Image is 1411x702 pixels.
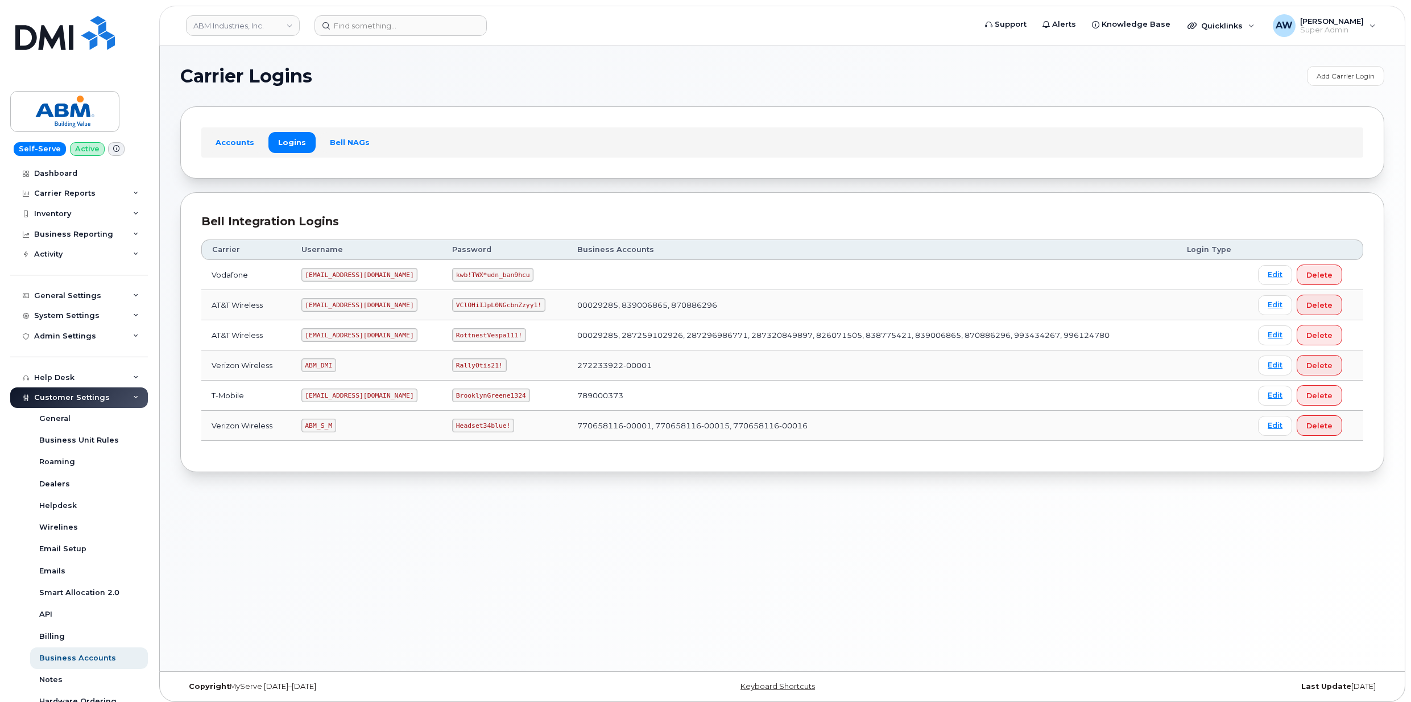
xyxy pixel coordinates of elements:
span: Delete [1306,330,1333,341]
strong: Last Update [1301,682,1351,691]
strong: Copyright [189,682,230,691]
code: BrooklynGreene1324 [452,389,529,402]
button: Delete [1297,325,1342,345]
code: Headset34blue! [452,419,514,432]
th: Username [291,239,442,260]
code: RallyOtis21! [452,358,506,372]
span: Delete [1306,390,1333,401]
td: Vodafone [201,260,291,290]
th: Password [442,239,567,260]
span: Carrier Logins [180,68,312,85]
code: RottnestVespa111! [452,328,526,342]
code: [EMAIL_ADDRESS][DOMAIN_NAME] [301,298,418,312]
a: Edit [1258,416,1292,436]
code: ABM_DMI [301,358,336,372]
a: Edit [1258,325,1292,345]
td: T-Mobile [201,381,291,411]
td: Verizon Wireless [201,350,291,381]
code: [EMAIL_ADDRESS][DOMAIN_NAME] [301,268,418,282]
td: AT&T Wireless [201,290,291,320]
th: Carrier [201,239,291,260]
div: [DATE] [983,682,1384,691]
button: Delete [1297,415,1342,436]
code: ABM_S_M [301,419,336,432]
td: 00029285, 287259102926, 287296986771, 287320849897, 826071505, 838775421, 839006865, 870886296, 9... [567,320,1176,350]
td: 789000373 [567,381,1176,411]
code: [EMAIL_ADDRESS][DOMAIN_NAME] [301,389,418,402]
span: Delete [1306,420,1333,431]
span: Delete [1306,270,1333,280]
code: [EMAIL_ADDRESS][DOMAIN_NAME] [301,328,418,342]
button: Delete [1297,355,1342,375]
td: 00029285, 839006865, 870886296 [567,290,1176,320]
a: Edit [1258,356,1292,375]
th: Business Accounts [567,239,1176,260]
code: VClOHiIJpL0NGcbnZzyy1! [452,298,545,312]
button: Delete [1297,265,1342,285]
a: Accounts [206,132,264,152]
span: Delete [1306,360,1333,371]
button: Delete [1297,385,1342,406]
button: Delete [1297,295,1342,315]
a: Edit [1258,265,1292,285]
div: MyServe [DATE]–[DATE] [180,682,582,691]
a: Bell NAGs [320,132,379,152]
td: 770658116-00001, 770658116-00015, 770658116-00016 [567,411,1176,441]
a: Add Carrier Login [1307,66,1384,86]
div: Bell Integration Logins [201,213,1363,230]
code: kwb!TWX*udn_ban9hcu [452,268,533,282]
a: Keyboard Shortcuts [740,682,815,691]
a: Edit [1258,386,1292,406]
span: Delete [1306,300,1333,311]
td: AT&T Wireless [201,320,291,350]
th: Login Type [1177,239,1248,260]
td: 272233922-00001 [567,350,1176,381]
a: Logins [268,132,316,152]
td: Verizon Wireless [201,411,291,441]
a: Edit [1258,295,1292,315]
